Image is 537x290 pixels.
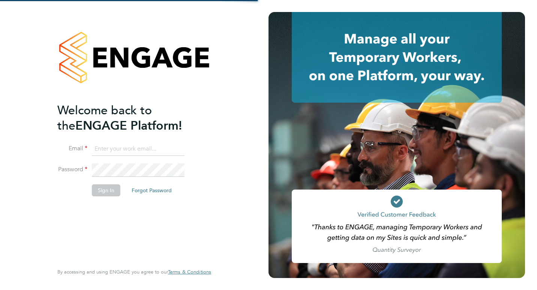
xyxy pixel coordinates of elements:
span: By accessing and using ENGAGE you agree to our [57,269,211,275]
input: Enter your work email... [92,142,184,156]
span: Welcome back to the [57,103,152,133]
a: Terms & Conditions [168,269,211,275]
button: Sign In [92,184,120,196]
button: Forgot Password [126,184,178,196]
label: Password [57,166,87,173]
h2: ENGAGE Platform! [57,103,204,133]
label: Email [57,145,87,152]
